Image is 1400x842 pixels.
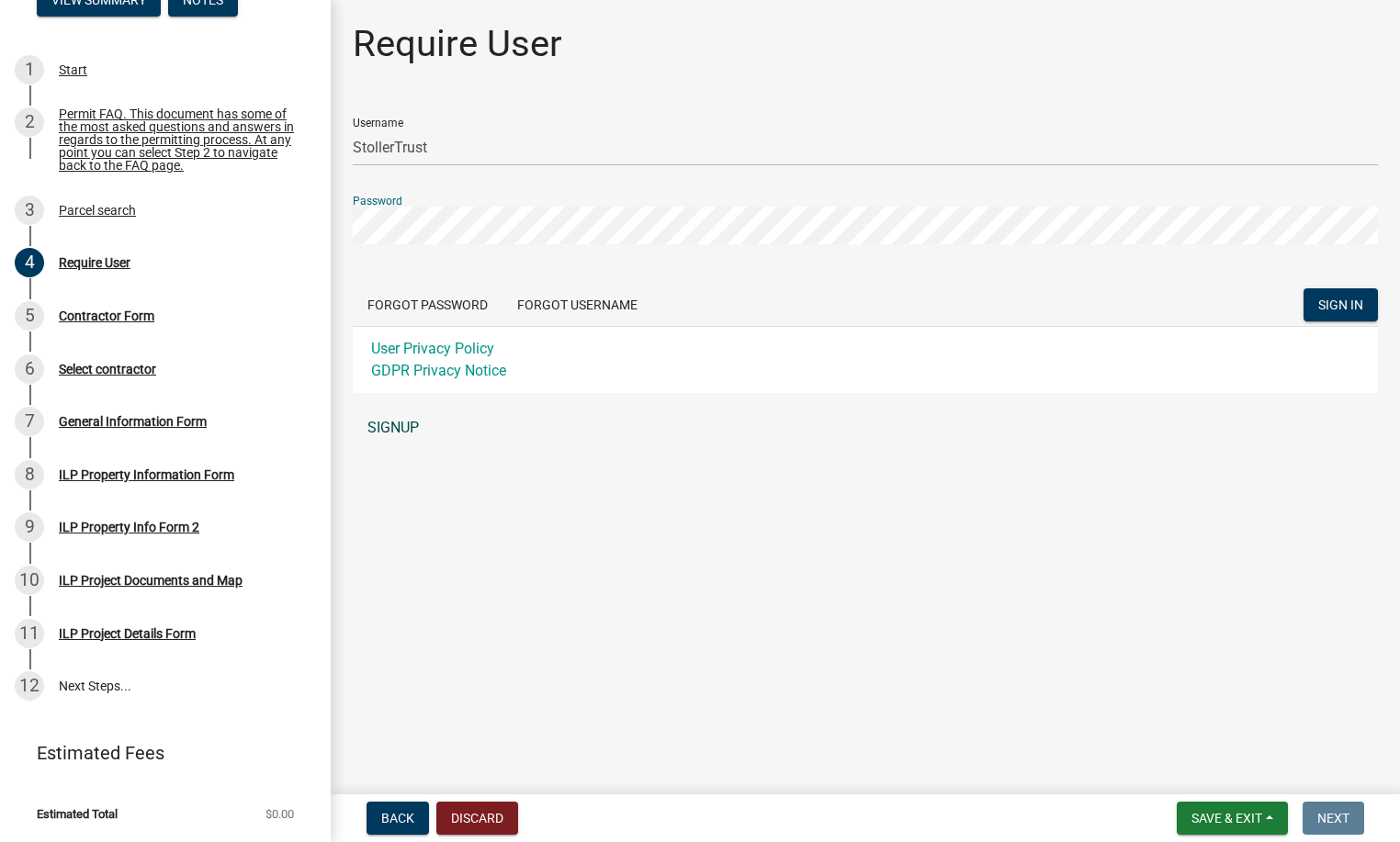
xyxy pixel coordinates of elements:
a: GDPR Privacy Notice [371,362,506,379]
div: Start [59,63,87,76]
span: Save & Exit [1191,811,1262,825]
span: Next [1317,811,1349,825]
button: Save & Exit [1177,802,1288,835]
div: Contractor Form [59,309,154,322]
div: ILP Property Information Form [59,468,234,481]
div: General Information Form [59,415,207,428]
div: Require User [59,256,130,269]
div: 1 [15,55,44,84]
div: 9 [15,512,44,542]
div: ILP Project Details Form [59,627,196,640]
div: ILP Project Documents and Map [59,574,243,587]
div: 5 [15,301,44,331]
span: SIGN IN [1318,298,1363,312]
span: $0.00 [265,808,294,820]
h1: Require User [353,22,562,66]
span: Back [381,811,414,825]
a: SIGNUP [353,410,1378,446]
div: 8 [15,460,44,489]
button: SIGN IN [1304,288,1378,321]
button: Discard [436,802,518,835]
div: 3 [15,196,44,225]
div: 12 [15,671,44,701]
div: ILP Property Info Form 2 [59,521,199,533]
button: Next [1303,802,1364,835]
div: Permit FAQ. This document has some of the most asked questions and answers in regards to the perm... [59,107,301,172]
a: Estimated Fees [15,735,301,771]
div: 10 [15,566,44,595]
div: 2 [15,107,44,137]
div: 11 [15,619,44,648]
div: 7 [15,407,44,436]
button: Forgot Username [502,288,652,321]
div: Select contractor [59,363,156,376]
button: Forgot Password [353,288,502,321]
span: Estimated Total [37,808,118,820]
div: 4 [15,248,44,277]
a: User Privacy Policy [371,340,494,357]
div: Parcel search [59,204,136,217]
div: 6 [15,354,44,384]
button: Back [367,802,429,835]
